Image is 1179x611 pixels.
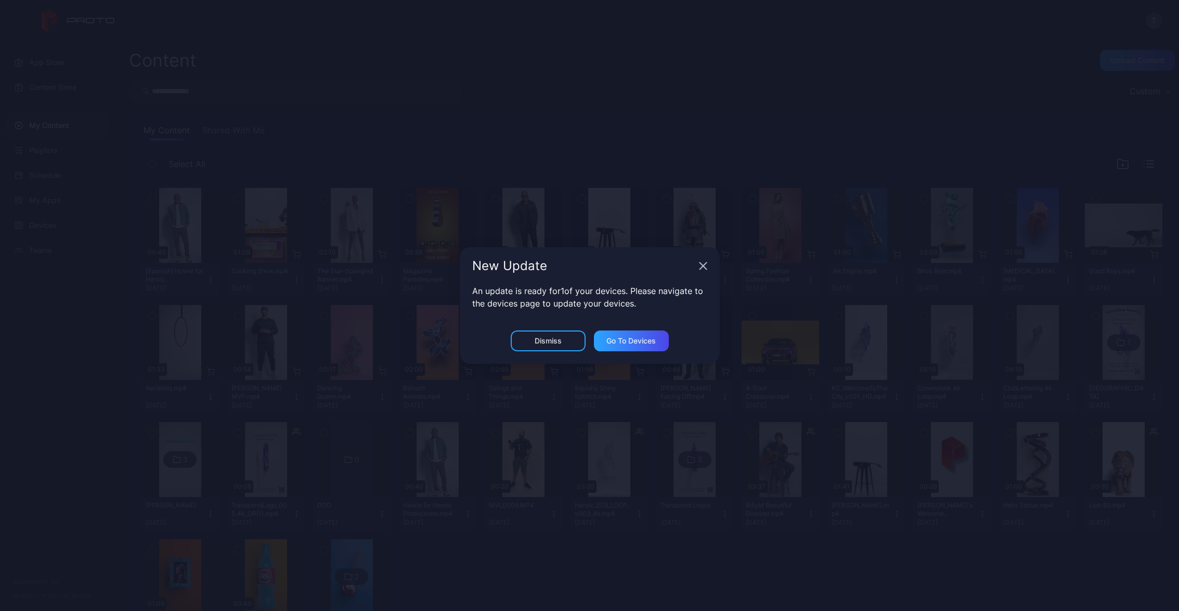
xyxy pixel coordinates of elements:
[606,337,656,345] div: Go to devices
[511,330,586,351] button: Dismiss
[472,285,707,310] p: An update is ready for 1 of your devices. Please navigate to the devices page to update your devi...
[472,260,695,272] div: New Update
[535,337,562,345] div: Dismiss
[594,330,669,351] button: Go to devices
